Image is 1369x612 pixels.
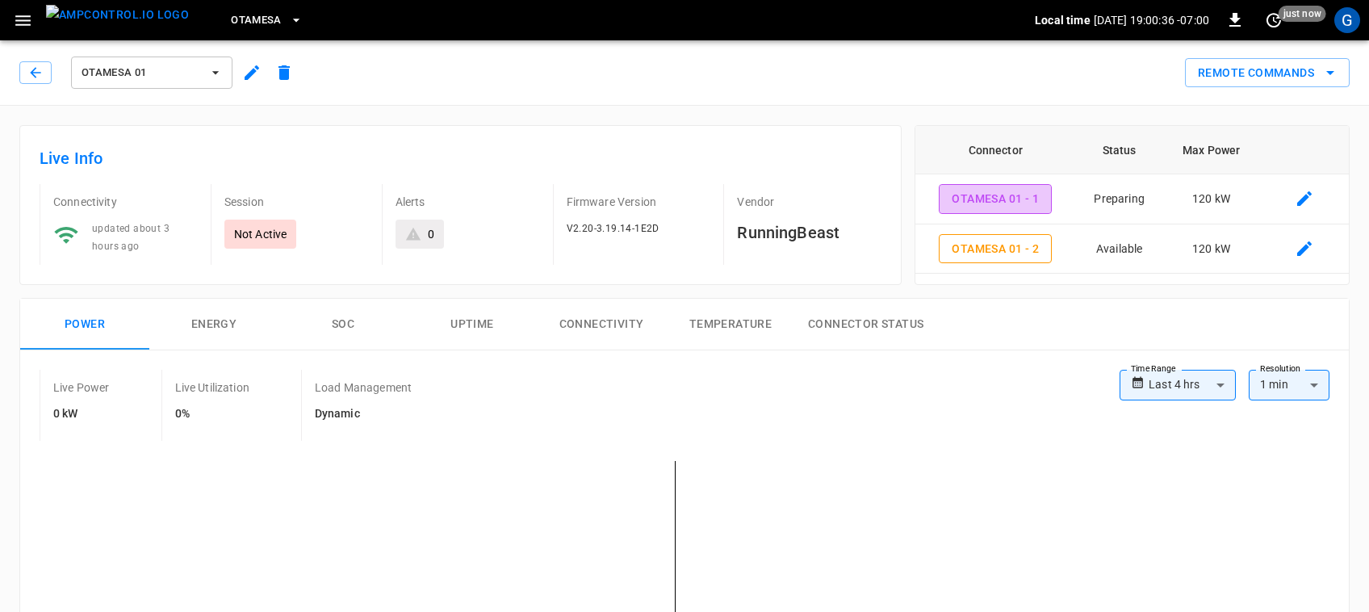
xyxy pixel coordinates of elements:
button: SOC [278,299,408,350]
span: updated about 3 hours ago [92,223,170,252]
button: set refresh interval [1261,7,1287,33]
p: Connectivity [53,194,198,210]
table: connector table [915,126,1349,274]
button: OtaMesa [224,5,309,36]
p: Vendor [737,194,881,210]
th: Status [1075,126,1163,174]
button: Temperature [666,299,795,350]
button: Uptime [408,299,537,350]
h6: 0 kW [53,405,110,423]
h6: RunningBeast [737,220,881,245]
div: profile-icon [1334,7,1360,33]
span: just now [1279,6,1326,22]
td: 120 kW [1163,224,1259,275]
div: 1 min [1249,370,1329,400]
h6: Live Info [40,145,881,171]
th: Connector [915,126,1075,174]
p: [DATE] 19:00:36 -07:00 [1094,12,1209,28]
label: Time Range [1131,363,1176,375]
button: Power [20,299,149,350]
label: Resolution [1260,363,1300,375]
p: Live Utilization [175,379,249,396]
td: Preparing [1075,174,1163,224]
span: OtaMesa [231,11,282,30]
h6: 0% [175,405,249,423]
button: OtaMesa 01 - 2 [939,234,1052,264]
td: 120 kW [1163,174,1259,224]
button: OtaMesa 01 [71,57,232,89]
div: 0 [428,226,434,242]
p: Firmware Version [567,194,711,210]
h6: Dynamic [315,405,412,423]
p: Alerts [396,194,540,210]
div: remote commands options [1185,58,1350,88]
span: V2.20-3.19.14-1E2D [567,223,659,234]
button: Connector Status [795,299,936,350]
p: Load Management [315,379,412,396]
p: Live Power [53,379,110,396]
span: OtaMesa 01 [82,64,201,82]
td: Available [1075,224,1163,275]
p: Not Active [234,226,287,242]
th: Max Power [1163,126,1259,174]
img: ampcontrol.io logo [46,5,189,25]
p: Local time [1035,12,1091,28]
button: OtaMesa 01 - 1 [939,184,1052,214]
button: Energy [149,299,278,350]
button: Remote Commands [1185,58,1350,88]
p: Session [224,194,369,210]
button: Connectivity [537,299,666,350]
div: Last 4 hrs [1149,370,1236,400]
